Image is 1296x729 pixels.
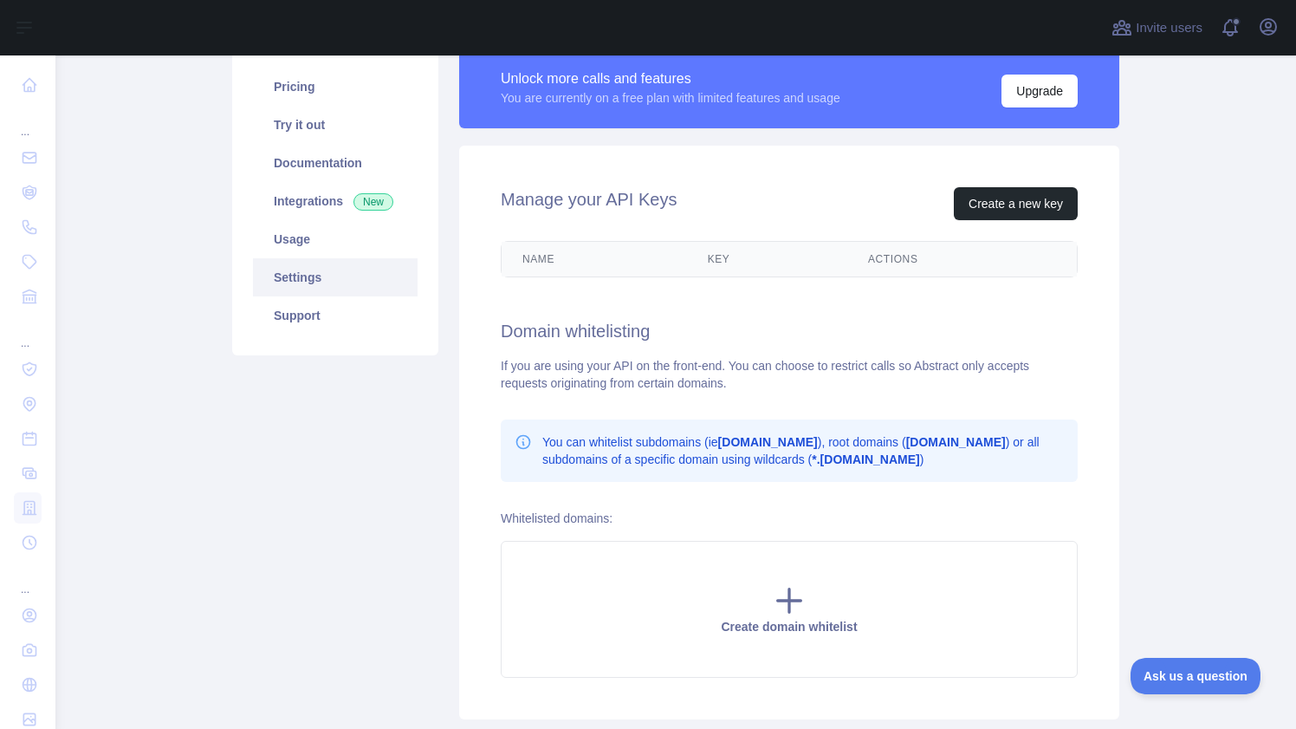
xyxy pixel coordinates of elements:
a: Settings [253,258,418,296]
th: Name [502,242,687,277]
b: [DOMAIN_NAME] [718,435,818,449]
h2: Domain whitelisting [501,319,1078,343]
a: Integrations New [253,182,418,220]
div: ... [14,104,42,139]
div: ... [14,316,42,350]
span: Create domain whitelist [721,620,857,634]
span: Invite users [1136,18,1202,38]
button: Invite users [1108,14,1206,42]
a: Support [253,296,418,335]
a: Try it out [253,106,418,144]
div: ... [14,562,42,596]
div: You are currently on a free plan with limited features and usage [501,89,840,107]
label: Whitelisted domains: [501,511,612,525]
div: If you are using your API on the front-end. You can choose to restrict calls so Abstract only acc... [501,357,1078,392]
span: New [353,193,393,211]
th: Key [687,242,847,277]
h2: Manage your API Keys [501,187,677,220]
a: Pricing [253,68,418,106]
a: Usage [253,220,418,258]
b: *.[DOMAIN_NAME] [812,452,919,466]
th: Actions [847,242,1077,277]
p: You can whitelist subdomains (ie ), root domains ( ) or all subdomains of a specific domain using... [542,433,1064,468]
button: Create a new key [954,187,1078,220]
button: Upgrade [1001,75,1078,107]
div: Unlock more calls and features [501,68,840,89]
b: [DOMAIN_NAME] [906,435,1006,449]
iframe: Toggle Customer Support [1131,658,1261,694]
a: Documentation [253,144,418,182]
